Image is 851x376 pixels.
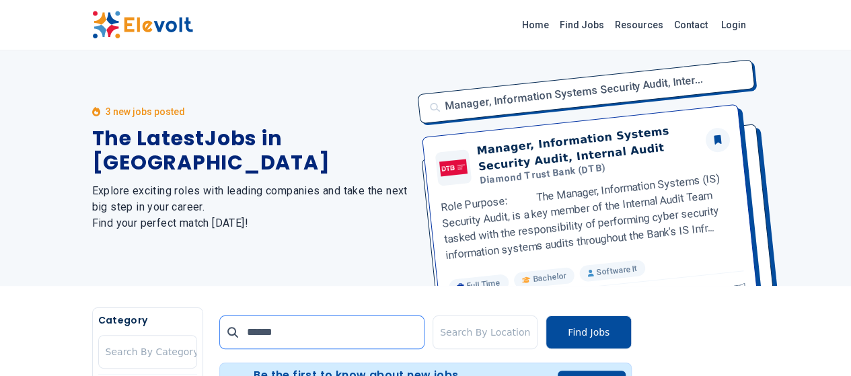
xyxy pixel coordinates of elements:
[784,311,851,376] iframe: Chat Widget
[554,14,609,36] a: Find Jobs
[546,315,632,349] button: Find Jobs
[98,313,197,327] h5: Category
[517,14,554,36] a: Home
[92,183,410,231] h2: Explore exciting roles with leading companies and take the next big step in your career. Find you...
[713,11,754,38] a: Login
[106,105,185,118] p: 3 new jobs posted
[92,126,410,175] h1: The Latest Jobs in [GEOGRAPHIC_DATA]
[669,14,713,36] a: Contact
[609,14,669,36] a: Resources
[92,11,193,39] img: Elevolt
